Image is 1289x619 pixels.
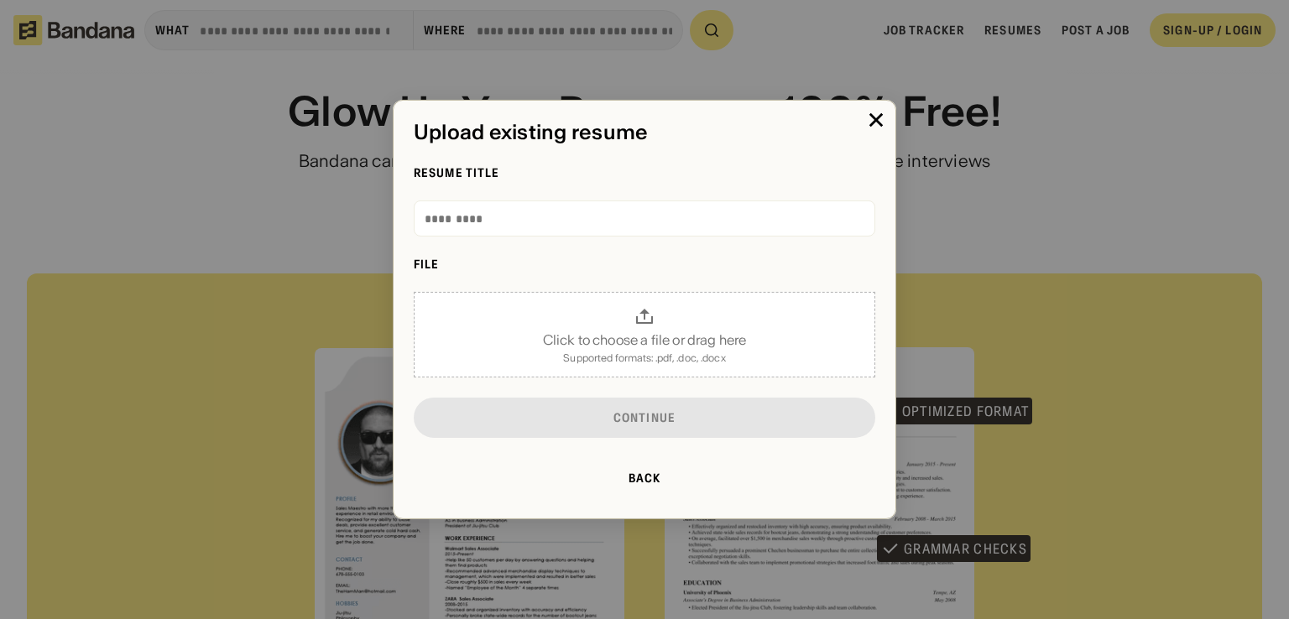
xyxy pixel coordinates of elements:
[613,412,676,424] div: Continue
[414,257,875,272] div: File
[563,353,725,363] div: Supported formats: .pdf, .doc, .docx
[543,333,747,346] div: Click to choose a file or drag here
[414,165,875,180] div: Resume Title
[629,472,660,484] div: Back
[414,121,875,145] div: Upload existing resume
